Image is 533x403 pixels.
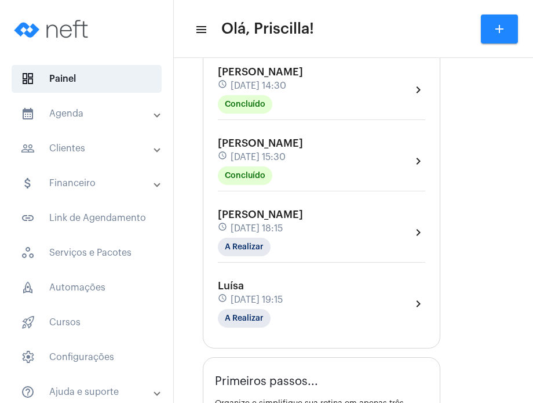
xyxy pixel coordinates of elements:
[7,100,173,128] mat-expansion-panel-header: sidenav iconAgenda
[21,107,155,121] mat-panel-title: Agenda
[21,176,35,190] mat-icon: sidenav icon
[12,65,162,93] span: Painel
[21,385,35,399] mat-icon: sidenav icon
[218,151,228,164] mat-icon: schedule
[12,204,162,232] span: Link de Agendamento
[21,281,35,295] span: sidenav icon
[215,375,318,388] span: Primeiros passos...
[218,238,271,256] mat-chip: A Realizar
[221,20,314,38] span: Olá, Priscilla!
[21,211,35,225] mat-icon: sidenav icon
[21,141,155,155] mat-panel-title: Clientes
[218,67,303,77] span: [PERSON_NAME]
[21,72,35,86] span: sidenav icon
[12,239,162,267] span: Serviços e Pacotes
[21,141,35,155] mat-icon: sidenav icon
[12,343,162,371] span: Configurações
[195,23,206,37] mat-icon: sidenav icon
[21,107,35,121] mat-icon: sidenav icon
[21,315,35,329] span: sidenav icon
[231,223,283,234] span: [DATE] 18:15
[411,83,425,97] mat-icon: chevron_right
[7,135,173,162] mat-expansion-panel-header: sidenav iconClientes
[21,176,155,190] mat-panel-title: Financeiro
[12,274,162,302] span: Automações
[9,6,96,52] img: logo-neft-novo-2.png
[21,350,35,364] span: sidenav icon
[218,166,272,185] mat-chip: Concluído
[411,154,425,168] mat-icon: chevron_right
[231,295,283,305] span: [DATE] 19:15
[21,385,155,399] mat-panel-title: Ajuda e suporte
[411,297,425,311] mat-icon: chevron_right
[231,81,286,91] span: [DATE] 14:30
[218,95,272,114] mat-chip: Concluído
[231,152,286,162] span: [DATE] 15:30
[7,169,173,197] mat-expansion-panel-header: sidenav iconFinanceiro
[21,246,35,260] span: sidenav icon
[12,308,162,336] span: Cursos
[218,281,244,291] span: Luísa
[218,138,303,148] span: [PERSON_NAME]
[218,293,228,306] mat-icon: schedule
[218,209,303,220] span: [PERSON_NAME]
[218,309,271,328] mat-chip: A Realizar
[492,22,506,36] mat-icon: add
[218,79,228,92] mat-icon: schedule
[218,222,228,235] mat-icon: schedule
[411,226,425,239] mat-icon: chevron_right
